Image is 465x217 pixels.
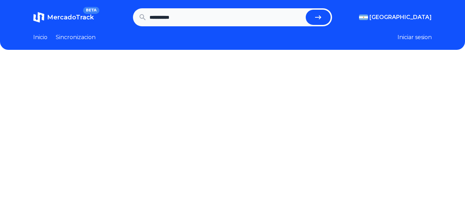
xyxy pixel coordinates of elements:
span: BETA [83,7,99,14]
a: Inicio [33,33,47,42]
button: [GEOGRAPHIC_DATA] [359,13,432,21]
a: Sincronizacion [56,33,96,42]
button: Iniciar sesion [397,33,432,42]
img: Argentina [359,15,368,20]
img: MercadoTrack [33,12,44,23]
span: [GEOGRAPHIC_DATA] [369,13,432,21]
a: MercadoTrackBETA [33,12,94,23]
span: MercadoTrack [47,13,94,21]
